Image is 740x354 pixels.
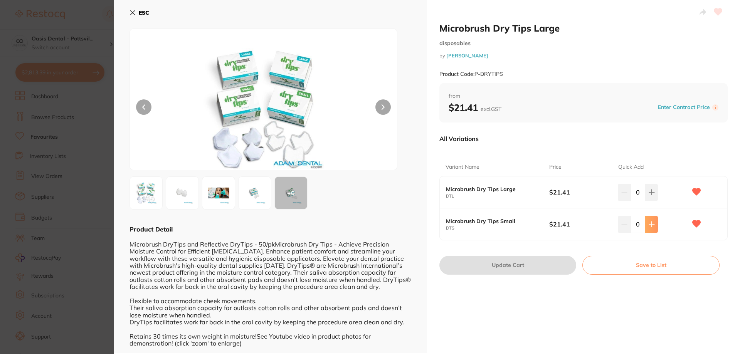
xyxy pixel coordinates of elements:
img: cGc [241,179,269,207]
h2: Microbrush Dry Tips Large [439,22,728,34]
p: Quick Add [618,163,644,171]
button: Save to List [582,256,720,274]
b: Product Detail [129,225,173,233]
button: ESC [129,6,149,19]
small: DTL [446,194,549,199]
div: Microbrush DryTips and Reflective DryTips - 50/pkMicrobrush Dry Tips - Achieve Precision Moisture... [129,233,412,347]
b: ESC [139,9,149,16]
b: $21.41 [549,220,611,228]
small: by [439,53,728,59]
b: Microbrush Dry Tips Small [446,218,539,224]
b: $21.41 [549,188,611,196]
b: Microbrush Dry Tips Large [446,186,539,192]
div: + 6 [275,177,307,209]
span: excl. GST [481,106,501,112]
span: from [449,92,718,100]
label: i [712,104,718,111]
p: All Variations [439,135,479,143]
button: Update Cart [439,256,576,274]
button: Enter Contract Price [656,104,712,111]
img: LmpwZw [168,179,196,207]
button: +6 [274,176,308,210]
b: $21.41 [449,102,501,113]
small: disposables [439,40,728,47]
small: Product Code: P-DRYTIPS [439,71,503,77]
p: Variant Name [446,163,479,171]
p: Price [549,163,562,171]
small: DTS [446,226,549,231]
img: LmpwZw [205,179,232,207]
img: VElQUy5qcGc [132,179,160,207]
img: VElQUy5qcGc [183,48,344,170]
a: [PERSON_NAME] [446,52,488,59]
